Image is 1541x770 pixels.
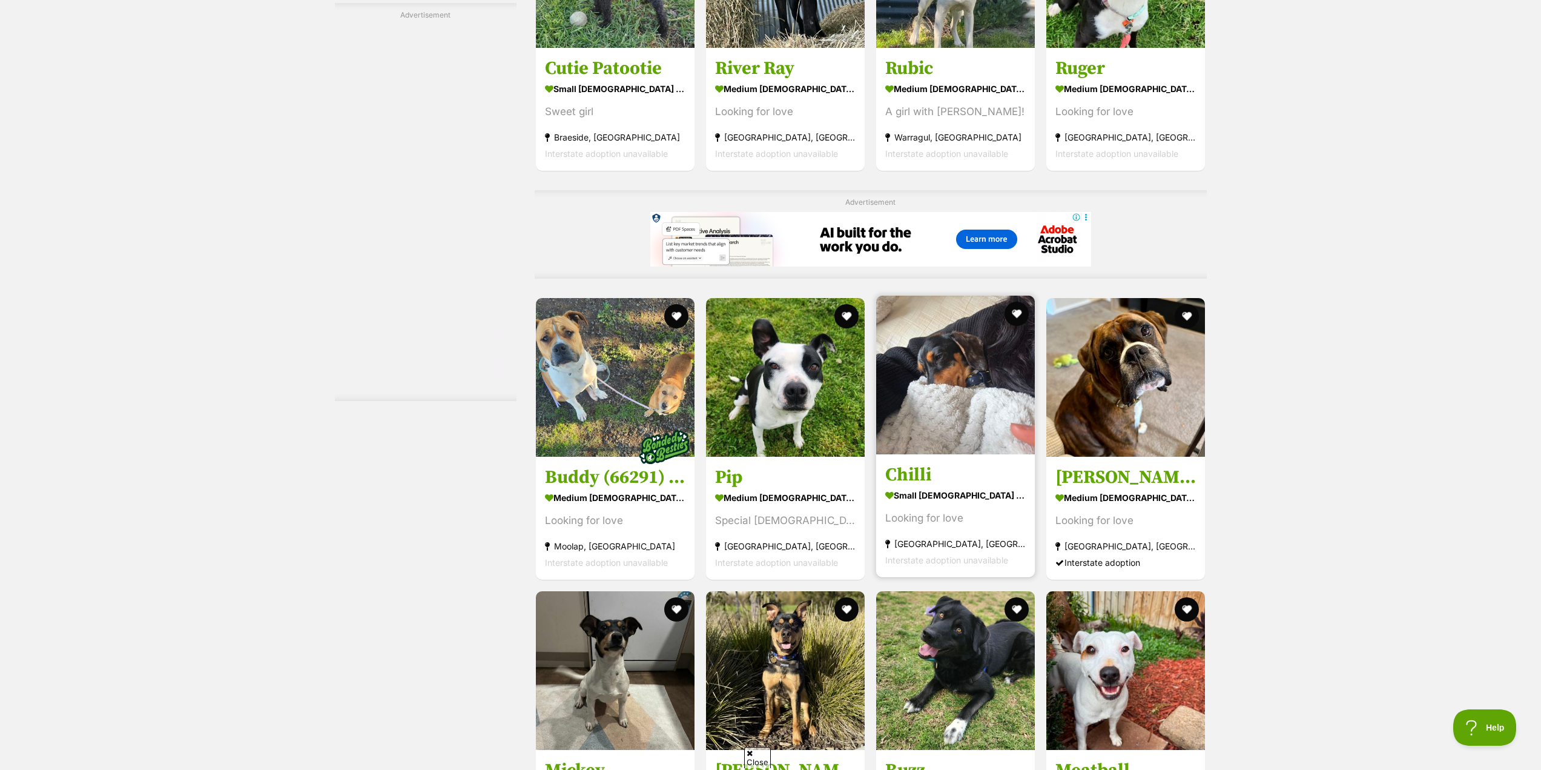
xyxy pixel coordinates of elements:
strong: small [DEMOGRAPHIC_DATA] Dog [885,486,1026,504]
strong: medium [DEMOGRAPHIC_DATA] Dog [545,489,685,506]
h3: Buddy (66291) and Poppy (58809) [545,466,685,489]
div: Looking for love [1055,104,1196,120]
div: Interstate adoption [1055,554,1196,571]
button: favourite [664,304,688,328]
iframe: Advertisement [650,212,1091,267]
strong: Moolap, [GEOGRAPHIC_DATA] [545,538,685,554]
div: Looking for love [715,104,856,120]
strong: medium [DEMOGRAPHIC_DATA] Dog [715,80,856,98]
strong: [GEOGRAPHIC_DATA], [GEOGRAPHIC_DATA] [1055,129,1196,145]
strong: medium [DEMOGRAPHIC_DATA] Dog [1055,489,1196,506]
a: Cutie Patootie small [DEMOGRAPHIC_DATA] Dog Sweet girl Braeside, [GEOGRAPHIC_DATA] Interstate ado... [536,48,695,171]
img: Rex - Rottweiler Dog [706,591,865,750]
img: Buddy (66291) and Poppy (58809) - Staffordshire Bull Terrier Dog [536,298,695,457]
div: Advertisement [535,190,1207,279]
h3: Chilli [885,463,1026,486]
strong: medium [DEMOGRAPHIC_DATA] Dog [885,80,1026,98]
strong: [GEOGRAPHIC_DATA], [GEOGRAPHIC_DATA] [885,536,1026,552]
button: favourite [1005,302,1029,326]
iframe: Help Scout Beacon - Open [1453,709,1517,746]
button: favourite [1005,597,1029,622]
button: favourite [1175,304,1199,328]
div: Looking for love [885,510,1026,526]
img: Odie - Boxer Dog [1046,298,1205,457]
span: Close [744,747,771,768]
img: Buzz - Border Collie Dog [876,591,1035,750]
a: Pip medium [DEMOGRAPHIC_DATA] Dog Special [DEMOGRAPHIC_DATA] [GEOGRAPHIC_DATA], [GEOGRAPHIC_DATA]... [706,457,865,580]
span: Interstate adoption unavailable [715,148,838,159]
span: Interstate adoption unavailable [545,148,668,159]
iframe: Advertisement [335,25,516,389]
span: Interstate adoption unavailable [1055,148,1178,159]
h3: Cutie Patootie [545,57,685,80]
span: Interstate adoption unavailable [885,555,1008,565]
a: Chilli small [DEMOGRAPHIC_DATA] Dog Looking for love [GEOGRAPHIC_DATA], [GEOGRAPHIC_DATA] Interst... [876,454,1035,577]
button: favourite [1175,597,1199,622]
img: Chilli - Dachshund Dog [876,296,1035,454]
a: Rubic medium [DEMOGRAPHIC_DATA] Dog A girl with [PERSON_NAME]! Warragul, [GEOGRAPHIC_DATA] Inters... [876,48,1035,171]
strong: Warragul, [GEOGRAPHIC_DATA] [885,129,1026,145]
strong: medium [DEMOGRAPHIC_DATA] Dog [715,489,856,506]
img: Meatball - Jack Russell Terrier Dog [1046,591,1205,750]
img: Mickey - Jack Russell Terrier Dog [536,591,695,750]
div: Advertisement [335,3,516,401]
strong: [GEOGRAPHIC_DATA], [GEOGRAPHIC_DATA] [1055,538,1196,554]
button: favourite [834,597,859,622]
div: Special [DEMOGRAPHIC_DATA] [715,513,856,529]
div: Looking for love [1055,513,1196,529]
span: Interstate adoption unavailable [715,557,838,568]
button: favourite [834,304,859,328]
h3: [PERSON_NAME] [1055,466,1196,489]
h3: Rubic [885,57,1026,80]
div: Looking for love [545,513,685,529]
strong: [GEOGRAPHIC_DATA], [GEOGRAPHIC_DATA] [715,538,856,554]
h3: Ruger [1055,57,1196,80]
h3: Pip [715,466,856,489]
a: Buddy (66291) and Poppy (58809) medium [DEMOGRAPHIC_DATA] Dog Looking for love Moolap, [GEOGRAPHI... [536,457,695,580]
div: Sweet girl [545,104,685,120]
strong: [GEOGRAPHIC_DATA], [GEOGRAPHIC_DATA] [715,129,856,145]
a: Ruger medium [DEMOGRAPHIC_DATA] Dog Looking for love [GEOGRAPHIC_DATA], [GEOGRAPHIC_DATA] Interst... [1046,48,1205,171]
img: Pip - American Staffordshire Terrier Dog [706,298,865,457]
button: favourite [664,597,688,622]
span: Interstate adoption unavailable [545,557,668,568]
div: A girl with [PERSON_NAME]! [885,104,1026,120]
span: Interstate adoption unavailable [885,148,1008,159]
strong: medium [DEMOGRAPHIC_DATA] Dog [1055,80,1196,98]
a: [PERSON_NAME] medium [DEMOGRAPHIC_DATA] Dog Looking for love [GEOGRAPHIC_DATA], [GEOGRAPHIC_DATA]... [1046,457,1205,580]
strong: Braeside, [GEOGRAPHIC_DATA] [545,129,685,145]
h3: River Ray [715,57,856,80]
strong: small [DEMOGRAPHIC_DATA] Dog [545,80,685,98]
img: bonded besties [634,417,695,477]
a: River Ray medium [DEMOGRAPHIC_DATA] Dog Looking for love [GEOGRAPHIC_DATA], [GEOGRAPHIC_DATA] Int... [706,48,865,171]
